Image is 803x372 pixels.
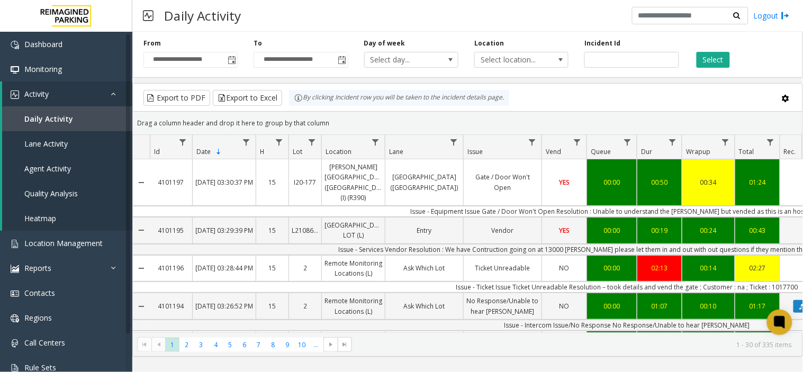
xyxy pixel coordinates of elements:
button: Export to Excel [213,90,282,106]
span: Lane [389,147,403,156]
span: Date [196,147,211,156]
img: 'icon' [11,339,19,348]
div: 00:00 [590,225,634,235]
div: 00:43 [738,225,777,235]
a: Location Filter Menu [368,135,383,149]
a: YES [542,223,587,238]
div: 02:27 [738,263,777,273]
span: Id [154,147,160,156]
span: Page 2 [179,338,194,352]
a: Entry [385,223,463,238]
span: Go to the next page [327,340,335,349]
div: 01:17 [738,301,777,311]
a: 01:24 [735,175,780,190]
label: From [143,39,161,48]
span: Toggle popup [336,52,348,67]
span: Go to the last page [338,337,352,352]
div: 00:00 [590,301,634,311]
label: Location [474,39,504,48]
a: Logout [754,10,790,21]
a: 00:00 [587,223,637,238]
span: Rec. [784,147,796,156]
a: Collapse Details [133,213,150,247]
a: 01:17 [735,298,780,314]
span: Quality Analysis [24,188,78,198]
a: Ask Which Lot [385,298,463,314]
a: Quality Analysis [2,181,132,206]
a: 00:50 [637,175,682,190]
a: Id Filter Menu [176,135,190,149]
a: NO [542,260,587,276]
a: 00:14 [682,260,735,276]
div: 00:10 [685,301,732,311]
span: Vend [546,147,561,156]
span: Lane Activity [24,139,68,149]
span: Monitoring [24,64,62,74]
div: 00:00 [590,263,634,273]
div: 00:19 [640,225,679,235]
a: 15 [256,223,288,238]
span: Issue [467,147,483,156]
span: H [260,147,265,156]
div: 02:13 [640,263,679,273]
a: Remote Monitoring Locations (L) [322,293,385,319]
div: 01:24 [738,177,777,187]
img: 'icon' [11,265,19,273]
a: I20-177 [289,175,321,190]
a: [DATE] 03:29:39 PM [193,223,256,238]
div: By clicking Incident row you will be taken to the incident details page. [289,90,509,106]
a: Activity [2,81,132,106]
span: Regions [24,313,52,323]
img: 'icon' [11,66,19,74]
img: infoIcon.svg [294,94,303,102]
span: Page 5 [223,338,237,352]
img: 'icon' [11,41,19,49]
span: Go to the last page [341,340,349,349]
span: Total [739,147,754,156]
a: Agent Activity [2,156,132,181]
a: Vendor [464,223,542,238]
a: Date Filter Menu [239,135,254,149]
span: Page 1 [165,338,179,352]
img: 'icon' [11,90,19,99]
div: Drag a column header and drop it here to group by that column [133,114,802,132]
label: To [254,39,262,48]
a: H Filter Menu [272,135,286,149]
button: Select [697,52,730,68]
span: Page 7 [251,338,266,352]
a: [GEOGRAPHIC_DATA] (I) (R390) [322,331,385,357]
a: Lot Filter Menu [305,135,319,149]
button: Export to PDF [143,90,210,106]
div: 00:34 [685,177,732,187]
a: Total Filter Menu [763,135,778,149]
span: Page 11 [309,338,323,352]
a: 15 [256,298,288,314]
a: 2 [289,260,321,276]
span: Reports [24,263,51,273]
span: Page 8 [266,338,280,352]
a: Collapse Details [133,155,150,210]
span: Heatmap [24,213,56,223]
img: pageIcon [143,3,154,29]
label: Day of week [364,39,405,48]
a: 00:43 [735,223,780,238]
a: 02:27 [735,260,780,276]
a: [DATE] 03:28:44 PM [193,260,256,276]
div: 01:07 [640,301,679,311]
a: Remote Monitoring Locations (L) [322,256,385,281]
span: Call Centers [24,338,65,348]
a: 00:00 [587,298,637,314]
h3: Daily Activity [159,3,246,29]
a: 00:19 [637,223,682,238]
a: Daily Activity [2,106,132,131]
span: Toggle popup [225,52,237,67]
a: 4101194 [150,298,192,314]
a: Collapse Details [133,251,150,285]
a: 00:24 [682,223,735,238]
a: [PERSON_NAME][GEOGRAPHIC_DATA] ([GEOGRAPHIC_DATA]) (I) (R390) [322,159,385,205]
span: Wrapup [686,147,710,156]
img: 'icon' [11,240,19,248]
a: Queue Filter Menu [620,135,635,149]
a: 4101195 [150,223,192,238]
a: Lane Activity [2,131,132,156]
